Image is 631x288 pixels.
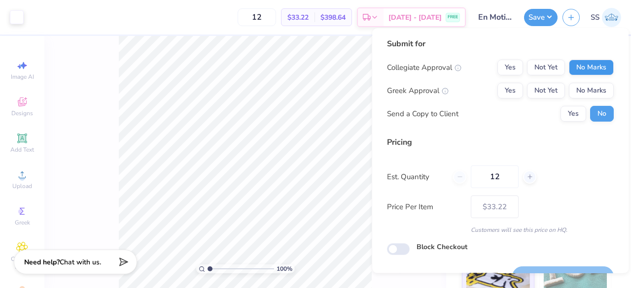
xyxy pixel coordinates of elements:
[11,109,33,117] span: Designs
[387,62,461,73] div: Collegiate Approval
[5,255,39,271] span: Clipart & logos
[387,136,614,148] div: Pricing
[448,14,458,21] span: FREE
[569,83,614,98] button: No Marks
[387,108,458,120] div: Send a Copy to Client
[11,73,34,81] span: Image AI
[527,83,565,98] button: Not Yet
[417,242,467,252] label: Block Checkout
[10,146,34,154] span: Add Text
[60,257,101,267] span: Chat with us.
[590,106,614,122] button: No
[561,106,586,122] button: Yes
[387,225,614,234] div: Customers will see this price on HQ.
[287,12,309,23] span: $33.22
[387,171,446,183] label: Est. Quantity
[387,85,449,96] div: Greek Approval
[591,12,599,23] span: SS
[602,8,621,27] img: Sonia Seth
[569,60,614,75] button: No Marks
[471,7,519,27] input: Untitled Design
[471,165,519,188] input: – –
[387,201,463,213] label: Price Per Item
[387,38,614,50] div: Submit for
[15,219,30,226] span: Greek
[24,257,60,267] strong: Need help?
[388,12,442,23] span: [DATE] - [DATE]
[524,9,558,26] button: Save
[527,60,565,75] button: Not Yet
[497,83,523,98] button: Yes
[238,8,276,26] input: – –
[497,60,523,75] button: Yes
[277,264,292,273] span: 100 %
[12,182,32,190] span: Upload
[591,8,621,27] a: SS
[320,12,346,23] span: $398.64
